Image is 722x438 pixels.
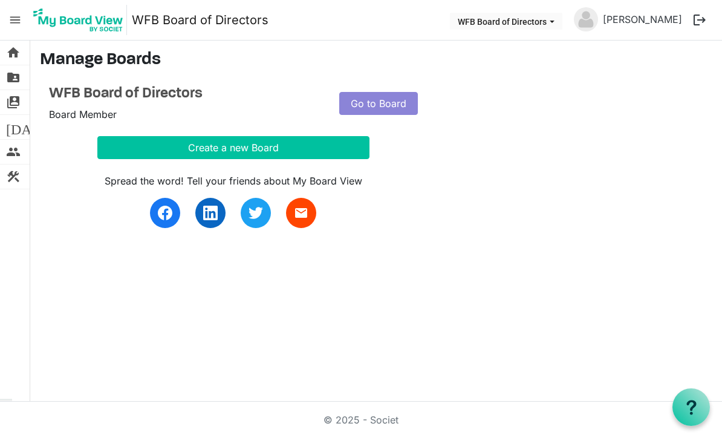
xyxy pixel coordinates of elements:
img: twitter.svg [249,206,263,220]
a: WFB Board of Directors [49,85,321,103]
button: WFB Board of Directors dropdownbutton [450,13,562,30]
span: home [6,41,21,65]
a: My Board View Logo [30,5,132,35]
a: [PERSON_NAME] [598,7,687,31]
a: WFB Board of Directors [132,8,268,32]
img: linkedin.svg [203,206,218,220]
span: menu [4,8,27,31]
span: email [294,206,308,220]
div: Spread the word! Tell your friends about My Board View [97,174,369,188]
img: facebook.svg [158,206,172,220]
button: Create a new Board [97,136,369,159]
img: no-profile-picture.svg [574,7,598,31]
span: people [6,140,21,164]
span: folder_shared [6,65,21,90]
span: construction [6,165,21,189]
a: Go to Board [339,92,418,115]
span: switch_account [6,90,21,114]
span: Board Member [49,108,117,120]
img: My Board View Logo [30,5,127,35]
h3: Manage Boards [40,50,712,71]
button: logout [687,7,712,33]
a: email [286,198,316,228]
span: [DATE] [6,115,53,139]
a: © 2025 - Societ [324,414,398,426]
